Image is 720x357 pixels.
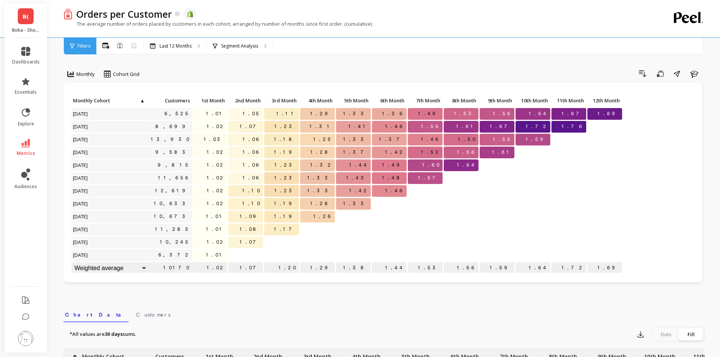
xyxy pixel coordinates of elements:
[336,95,371,106] p: 5th Month
[205,121,227,132] span: 1.02
[238,211,263,222] span: 1.09
[479,95,515,107] div: Toggle SortBy
[342,134,371,145] span: 1.33
[273,147,299,158] span: 1.19
[241,134,263,145] span: 1.06
[306,172,335,184] span: 1.33
[312,134,335,145] span: 1.25
[381,108,407,119] span: 1.36
[238,121,263,132] span: 1.07
[342,108,371,119] span: 1.33
[488,121,514,132] span: 1.67
[587,95,622,106] p: 12th Month
[300,95,336,107] div: Toggle SortBy
[338,97,369,104] span: 5th Month
[241,108,263,119] span: 1.05
[152,211,192,222] a: 10,673
[309,147,335,158] span: 1.28
[273,172,299,184] span: 1.23
[264,95,299,106] p: 3rd Month
[241,198,263,209] span: 1.10
[241,159,263,171] span: 1.06
[202,134,227,145] span: 1.03
[302,97,333,104] span: 4th Month
[455,121,478,132] span: 1.61
[373,97,404,104] span: 6th Month
[336,95,372,107] div: Toggle SortBy
[205,159,227,171] span: 1.02
[273,185,299,196] span: 1.23
[309,159,335,171] span: 1.32
[524,121,550,132] span: 1.72
[192,95,228,107] div: Toggle SortBy
[273,198,299,209] span: 1.19
[238,224,263,235] span: 1.08
[342,198,371,209] span: 1.33
[420,121,443,132] span: 1.56
[205,185,227,196] span: 1.02
[71,95,107,107] div: Toggle SortBy
[187,11,194,17] img: api.shopify.svg
[275,108,299,119] span: 1.11
[300,95,335,106] p: 4th Month
[70,331,136,338] p: *All values are sums.
[12,27,40,33] p: Boka - Shopify (Essor)
[444,262,478,274] p: 1.56
[452,108,478,119] span: 1.53
[71,172,90,184] span: [DATE]
[71,236,90,248] span: [DATE]
[491,134,514,145] span: 1.55
[63,20,372,27] p: The average number of orders placed by customers in each cohort, arranged by number of months sin...
[12,59,40,65] span: dashboards
[77,43,90,49] span: Filters
[384,185,407,196] span: 1.46
[491,108,514,119] span: 1.56
[381,172,407,184] span: 1.48
[154,147,192,158] a: 9,583
[71,121,90,132] span: [DATE]
[345,172,371,184] span: 1.43
[384,147,407,158] span: 1.42
[551,95,586,106] p: 11th Month
[420,147,443,158] span: 1.52
[481,97,512,104] span: 9th Month
[139,97,145,104] span: ▲
[14,184,37,190] span: audiences
[491,147,514,158] span: 1.61
[553,97,584,104] span: 11th Month
[192,95,227,106] p: 1st Month
[589,97,620,104] span: 12th Month
[71,198,90,209] span: [DATE]
[309,198,335,209] span: 1.28
[205,172,227,184] span: 1.02
[347,121,371,132] span: 1.41
[192,262,227,274] p: 1.02
[147,95,192,106] p: Customers
[457,134,478,145] span: 1.50
[348,185,371,196] span: 1.42
[153,224,192,235] a: 11,285
[18,121,34,127] span: explore
[113,71,139,78] span: Cohort Grid
[147,262,192,274] p: 10170
[71,185,90,196] span: [DATE]
[445,97,476,104] span: 8th Month
[336,262,371,274] p: 1.38
[76,8,172,20] p: Orders per Customer
[71,147,90,158] span: [DATE]
[266,97,297,104] span: 3rd Month
[524,134,550,145] span: 1.59
[455,147,478,158] span: 1.56
[587,95,623,107] div: Toggle SortBy
[71,211,90,222] span: [DATE]
[312,211,335,222] span: 1.26
[71,95,147,106] p: Monthly Cohort
[273,211,299,222] span: 1.19
[228,262,263,274] p: 1.07
[515,95,551,107] div: Toggle SortBy
[238,236,263,248] span: 1.07
[596,108,622,119] span: 1.69
[71,249,90,261] span: [DATE]
[516,262,550,274] p: 1.64
[408,262,443,274] p: 1.53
